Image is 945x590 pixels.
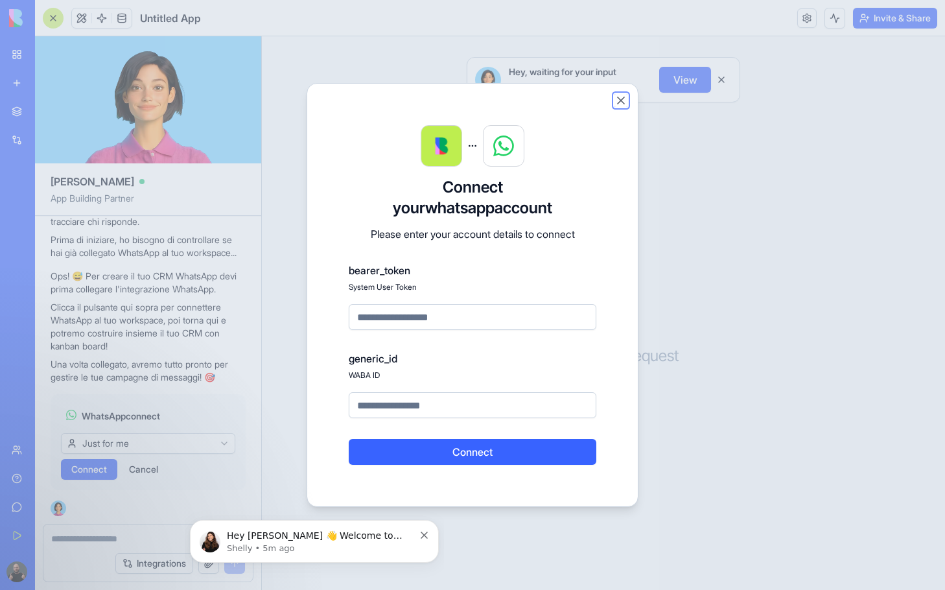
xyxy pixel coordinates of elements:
[614,94,627,107] button: Close
[421,126,461,166] img: blocks
[349,370,380,380] span: WABA ID
[493,136,514,156] img: whatsapp
[349,439,596,465] button: Connect
[349,351,596,366] label: generic_id
[349,177,596,218] h3: Connect your whatsapp account
[185,493,444,584] iframe: Intercom notifications message
[349,263,596,278] label: bearer_token
[349,282,417,292] span: System User Token
[349,226,596,242] p: Please enter your account details to connect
